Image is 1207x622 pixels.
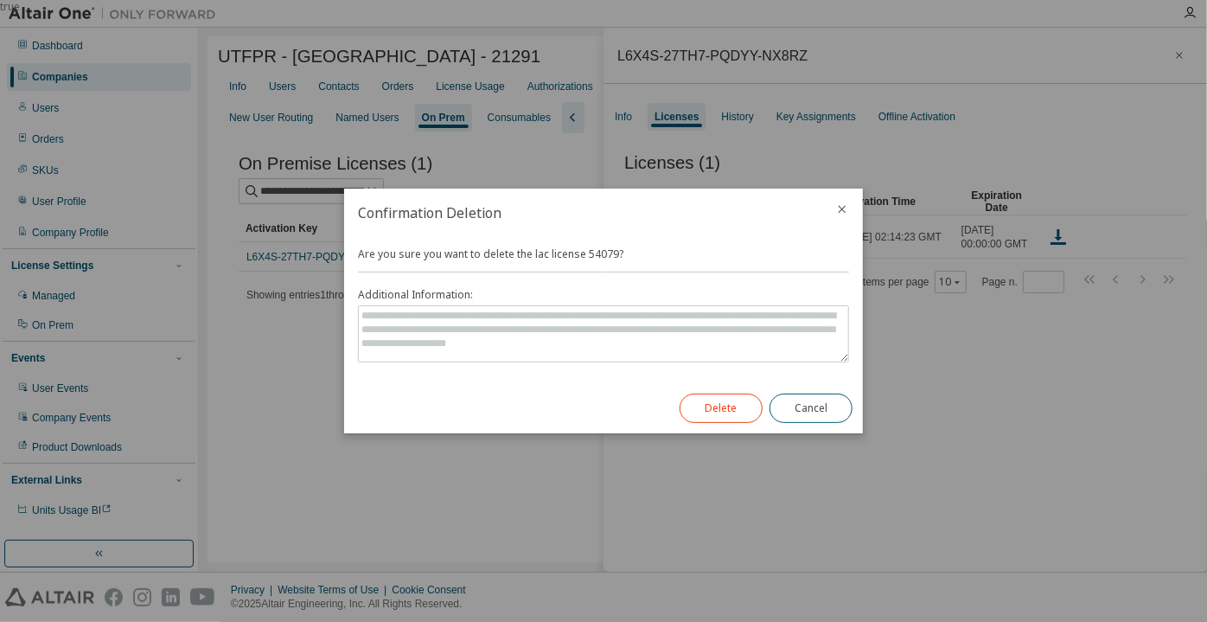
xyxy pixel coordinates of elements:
label: Additional Information: [358,288,849,302]
button: Delete [680,394,763,423]
h2: Confirmation Deletion [344,189,821,237]
div: Are you sure you want to delete the lac license 54079? [358,247,849,362]
button: close [835,202,849,216]
button: Cancel [770,394,853,423]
